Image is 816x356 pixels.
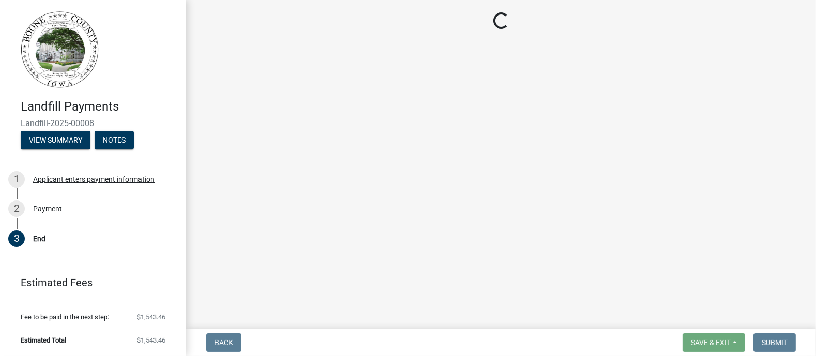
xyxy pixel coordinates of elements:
img: Boone County, Iowa [21,11,99,88]
button: View Summary [21,131,90,149]
button: Submit [753,333,796,352]
span: Back [214,338,233,347]
span: Submit [762,338,788,347]
span: Fee to be paid in the next step: [21,314,109,320]
div: Applicant enters payment information [33,176,155,183]
span: $1,543.46 [137,337,165,344]
wm-modal-confirm: Summary [21,136,90,145]
a: Estimated Fees [8,272,170,293]
span: Estimated Total [21,337,66,344]
div: 2 [8,200,25,217]
button: Notes [95,131,134,149]
button: Back [206,333,241,352]
wm-modal-confirm: Notes [95,136,134,145]
span: $1,543.46 [137,314,165,320]
button: Save & Exit [683,333,745,352]
div: 3 [8,230,25,247]
div: End [33,235,45,242]
span: Save & Exit [691,338,731,347]
h4: Landfill Payments [21,99,178,114]
div: Payment [33,205,62,212]
span: Landfill-2025-00008 [21,118,165,128]
div: 1 [8,171,25,188]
